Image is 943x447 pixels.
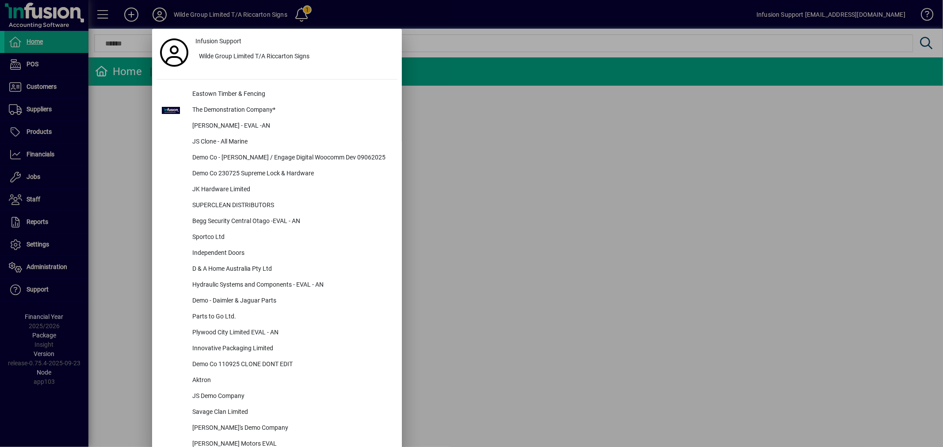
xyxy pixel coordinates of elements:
[157,134,397,150] button: JS Clone - All Marine
[157,182,397,198] button: JK Hardware Limited
[157,102,397,118] button: The Demonstration Company*
[157,214,397,230] button: Begg Security Central Otago -EVAL - AN
[157,45,192,61] a: Profile
[157,373,397,389] button: Aktron
[157,357,397,373] button: Demo Co 110925 CLONE DONT EDIT
[157,277,397,293] button: Hydraulic Systems and Components - EVAL - AN
[185,182,397,198] div: JK Hardware Limited
[185,198,397,214] div: SUPERCLEAN DISTRIBUTORS
[185,261,397,277] div: D & A Home Australia Pty Ltd
[157,198,397,214] button: SUPERCLEAN DISTRIBUTORS
[157,246,397,261] button: Independent Doors
[185,420,397,436] div: [PERSON_NAME]'s Demo Company
[157,293,397,309] button: Demo - Daimler & Jaguar Parts
[157,87,397,102] button: Eastown Timber & Fencing
[157,341,397,357] button: Innovative Packaging Limited
[157,118,397,134] button: [PERSON_NAME] - EVAL -AN
[157,325,397,341] button: Plywood City Limited EVAL - AN
[157,389,397,405] button: JS Demo Company
[185,246,397,261] div: Independent Doors
[185,373,397,389] div: Aktron
[185,150,397,166] div: Demo Co - [PERSON_NAME] / Engage Digital Woocomm Dev 09062025
[157,150,397,166] button: Demo Co - [PERSON_NAME] / Engage Digital Woocomm Dev 09062025
[185,118,397,134] div: [PERSON_NAME] - EVAL -AN
[185,405,397,420] div: Savage Clan Limited
[157,309,397,325] button: Parts to Go Ltd.
[185,102,397,118] div: The Demonstration Company*
[185,293,397,309] div: Demo - Daimler & Jaguar Parts
[157,261,397,277] button: D & A Home Australia Pty Ltd
[185,325,397,341] div: Plywood City Limited EVAL - AN
[157,405,397,420] button: Savage Clan Limited
[185,277,397,293] div: Hydraulic Systems and Components - EVAL - AN
[157,420,397,436] button: [PERSON_NAME]'s Demo Company
[185,87,397,102] div: Eastown Timber & Fencing
[192,49,397,65] button: Wilde Group Limited T/A Riccarton Signs
[157,230,397,246] button: Sportco Ltd
[185,134,397,150] div: JS Clone - All Marine
[185,309,397,325] div: Parts to Go Ltd.
[185,230,397,246] div: Sportco Ltd
[185,166,397,182] div: Demo Co 230725 Supreme Lock & Hardware
[157,166,397,182] button: Demo Co 230725 Supreme Lock & Hardware
[195,37,241,46] span: Infusion Support
[192,33,397,49] a: Infusion Support
[185,357,397,373] div: Demo Co 110925 CLONE DONT EDIT
[185,389,397,405] div: JS Demo Company
[185,214,397,230] div: Begg Security Central Otago -EVAL - AN
[185,341,397,357] div: Innovative Packaging Limited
